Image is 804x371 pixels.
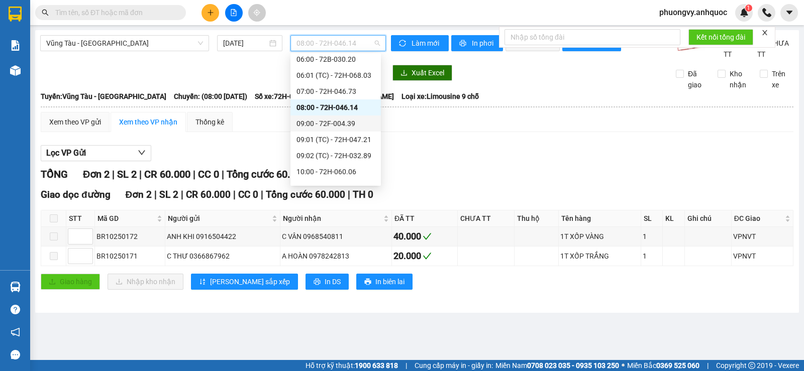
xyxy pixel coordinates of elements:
[174,91,247,102] span: Chuyến: (08:00 [DATE])
[726,68,752,90] span: Kho nhận
[96,251,163,262] div: BR10250171
[233,189,236,200] span: |
[459,40,468,48] span: printer
[393,249,456,263] div: 20.000
[195,116,224,128] div: Thống kê
[198,168,219,180] span: CC 0
[515,210,559,227] th: Thu hộ
[375,276,405,287] span: In biên lai
[451,35,503,51] button: printerIn phơi
[559,210,641,227] th: Tên hàng
[325,276,341,287] span: In DS
[296,102,375,113] div: 08:00 - 72H-046.14
[181,189,183,200] span: |
[66,210,95,227] th: STT
[406,360,407,371] span: |
[306,360,398,371] span: Hỗ trợ kỹ thuật:
[95,246,165,266] td: BR10250171
[391,35,449,51] button: syncLàm mới
[144,168,190,180] span: CR 60.000
[707,360,709,371] span: |
[238,189,258,200] span: CC 0
[41,168,68,180] span: TỔNG
[306,274,349,290] button: printerIn DS
[296,182,375,193] div: 11:00 - 72H-049.30
[117,168,137,180] span: SL 2
[222,168,224,180] span: |
[627,360,699,371] span: Miền Bắc
[401,91,479,102] span: Loại xe: Limousine 9 chỗ
[296,86,375,97] div: 07:00 - 72H-046.73
[223,38,268,49] input: 13/10/2025
[193,168,195,180] span: |
[560,251,639,262] div: 1T XỐP TRẮNG
[154,189,157,200] span: |
[560,231,639,242] div: 1T XỐP VÀNG
[41,145,151,161] button: Lọc VP Gửi
[495,360,619,371] span: Miền Nam
[191,274,298,290] button: sort-ascending[PERSON_NAME] sắp xếp
[296,134,375,145] div: 09:01 (TC) - 72H-047.21
[356,274,413,290] button: printerIn biên lai
[392,210,458,227] th: ĐÃ TT
[112,168,115,180] span: |
[296,36,379,51] span: 08:00 - 72H-046.14
[505,29,680,45] input: Nhập số tổng đài
[296,118,375,129] div: 09:00 - 72F-004.39
[688,29,753,45] button: Kết nối tổng đài
[225,4,243,22] button: file-add
[207,9,214,16] span: plus
[423,232,432,241] span: check
[9,7,22,22] img: logo-vxr
[199,278,206,286] span: sort-ascending
[399,40,408,48] span: sync
[685,210,732,227] th: Ghi chú
[314,278,321,286] span: printer
[11,327,20,337] span: notification
[622,363,625,367] span: ⚪️
[41,274,100,290] button: uploadGiao hàng
[656,361,699,369] strong: 0369 525 060
[96,231,163,242] div: BR10250172
[253,9,260,16] span: aim
[248,4,266,22] button: aim
[353,189,373,200] span: TH 0
[768,68,794,90] span: Trên xe
[10,282,21,292] img: warehouse-icon
[684,68,710,90] span: Đã giao
[458,210,515,227] th: CHƯA TT
[733,251,791,262] div: VPNVT
[472,38,495,49] span: In phơi
[261,189,263,200] span: |
[186,189,231,200] span: CR 60.000
[202,4,219,22] button: plus
[696,32,745,43] span: Kết nối tổng đài
[364,278,371,286] span: printer
[10,40,21,51] img: solution-icon
[46,36,203,51] span: Vũng Tàu - Sân Bay
[651,6,735,19] span: phuongvy.anhquoc
[138,149,146,157] span: down
[747,5,750,12] span: 1
[266,189,345,200] span: Tổng cước 60.000
[41,92,166,100] b: Tuyến: Vũng Tàu - [GEOGRAPHIC_DATA]
[108,274,183,290] button: downloadNhập kho nhận
[393,229,456,243] div: 40.000
[282,231,390,242] div: C VÂN 0968540811
[10,65,21,76] img: warehouse-icon
[296,166,375,177] div: 10:00 - 72H-060.06
[42,9,49,16] span: search
[283,213,381,224] span: Người nhận
[41,189,111,200] span: Giao dọc đường
[126,189,152,200] span: Đơn 2
[355,361,398,369] strong: 1900 633 818
[230,9,237,16] span: file-add
[527,361,619,369] strong: 0708 023 035 - 0935 103 250
[159,189,178,200] span: SL 2
[748,362,755,369] span: copyright
[227,168,307,180] span: Tổng cước 60.000
[11,350,20,359] span: message
[296,54,375,65] div: 06:00 - 72B-030.20
[97,213,155,224] span: Mã GD
[740,8,749,17] img: icon-new-feature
